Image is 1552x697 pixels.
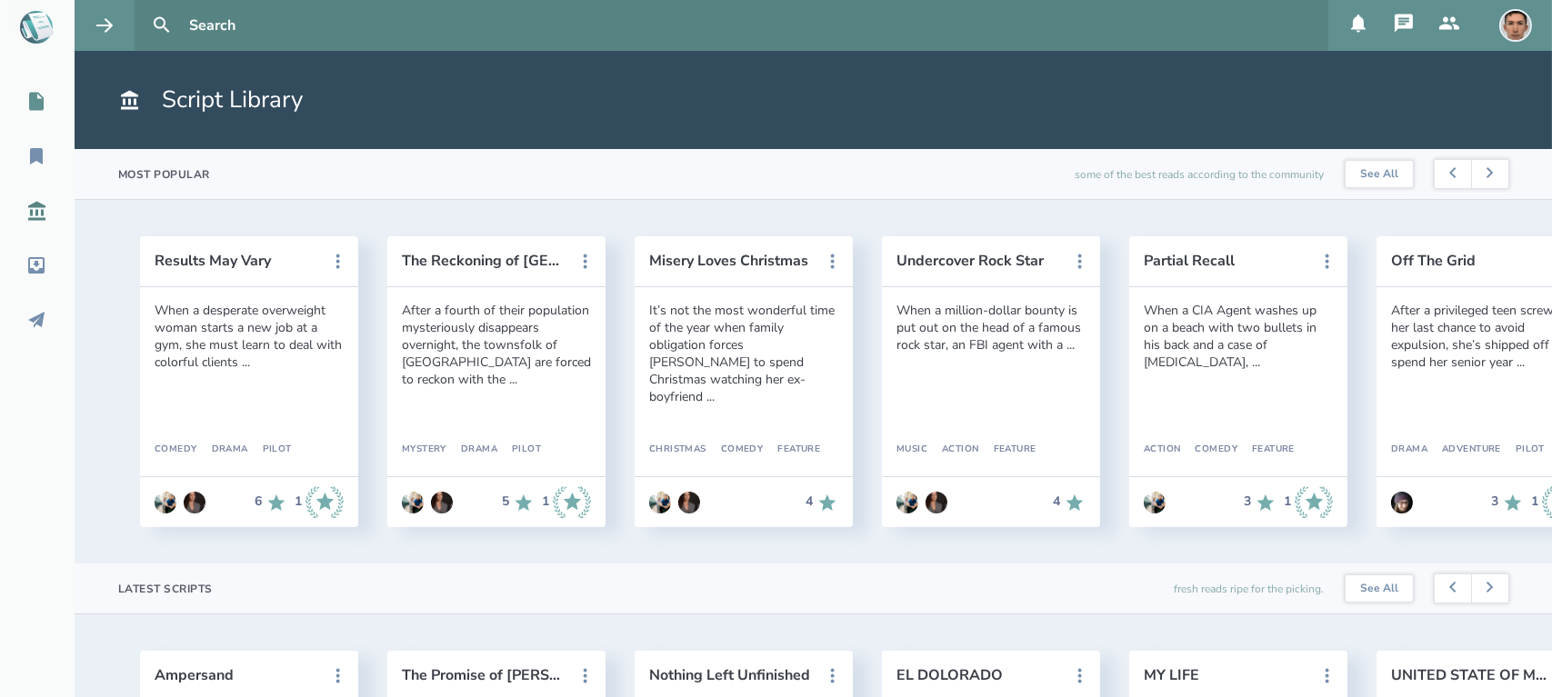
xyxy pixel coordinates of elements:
div: 4 [806,494,813,509]
div: 1 [542,494,549,509]
button: Misery Loves Christmas [649,253,813,269]
div: Drama [446,444,497,455]
div: 3 [1244,494,1251,509]
div: When a CIA Agent washes up on a beach with two bullets in his back and a case of [MEDICAL_DATA], ... [1144,302,1333,371]
img: user_1604966854-crop.jpg [926,492,947,513]
div: Mystery [402,444,446,455]
button: Nothing Left Unfinished [649,667,813,683]
div: Christmas [649,444,706,455]
div: Feature [979,444,1036,455]
div: 3 [1491,494,1498,509]
img: user_1604966854-crop.jpg [184,492,205,513]
div: some of the best reads according to the community [1075,149,1324,199]
div: 4 Recommends [806,492,838,513]
div: 3 Recommends [1244,486,1277,519]
h1: Script Library [118,84,303,116]
button: Ampersand [155,667,318,683]
div: Latest Scripts [118,582,213,596]
div: 4 [1053,494,1060,509]
a: Go to Anthony Miguel Cantu's profile [1144,483,1166,523]
button: MY LIFE [1144,667,1307,683]
div: 1 [1284,494,1291,509]
div: Pilot [497,444,541,455]
img: user_1673573717-crop.jpg [402,492,424,513]
a: Go to Zaelyna (Zae) Beck's profile [1391,483,1413,523]
div: Pilot [1501,444,1545,455]
div: 5 Recommends [502,486,535,519]
div: It’s not the most wonderful time of the year when family obligation forces [PERSON_NAME] to spend... [649,302,838,405]
div: Music [896,444,927,455]
div: Drama [1391,444,1427,455]
img: user_1604966854-crop.jpg [431,492,453,513]
div: 6 [255,494,262,509]
button: EL DOLORADO [896,667,1060,683]
img: user_1673573717-crop.jpg [155,492,176,513]
div: Action [927,444,979,455]
div: When a desperate overweight woman starts a new job at a gym, she must learn to deal with colorful... [155,302,344,371]
div: 1 Industry Recommends [542,486,591,519]
div: Most Popular [118,167,210,182]
div: 6 Recommends [255,486,287,519]
div: 3 Recommends [1491,486,1524,519]
img: user_1673573717-crop.jpg [649,492,671,513]
img: user_1673573717-crop.jpg [1144,492,1166,513]
div: Adventure [1427,444,1501,455]
img: user_1756948650-crop.jpg [1499,9,1532,42]
div: 1 Industry Recommends [295,486,344,519]
div: Comedy [1181,444,1238,455]
a: See All [1346,575,1413,602]
div: 1 [295,494,302,509]
div: fresh reads ripe for the picking. [1174,563,1324,613]
div: After a fourth of their population mysteriously disappears overnight, the townsfolk of [GEOGRAPHI... [402,302,591,388]
div: 5 [502,494,509,509]
div: Comedy [706,444,764,455]
a: See All [1346,161,1413,188]
div: 4 Recommends [1053,492,1086,513]
button: Partial Recall [1144,253,1307,269]
div: 1 Industry Recommends [1284,486,1333,519]
button: Results May Vary [155,253,318,269]
img: user_1597253789-crop.jpg [1391,492,1413,513]
button: The Promise of [PERSON_NAME] [402,667,566,683]
div: Drama [197,444,248,455]
button: The Reckoning of [GEOGRAPHIC_DATA] [402,253,566,269]
div: Feature [1237,444,1295,455]
div: 1 [1531,494,1538,509]
div: When a million-dollar bounty is put out on the head of a famous rock star, an FBI agent with a ... [896,302,1086,353]
div: Pilot [248,444,292,455]
div: Comedy [155,444,197,455]
div: Feature [763,444,820,455]
div: Action [1144,444,1181,455]
button: Undercover Rock Star [896,253,1060,269]
img: user_1604966854-crop.jpg [678,492,700,513]
img: user_1673573717-crop.jpg [896,492,918,513]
